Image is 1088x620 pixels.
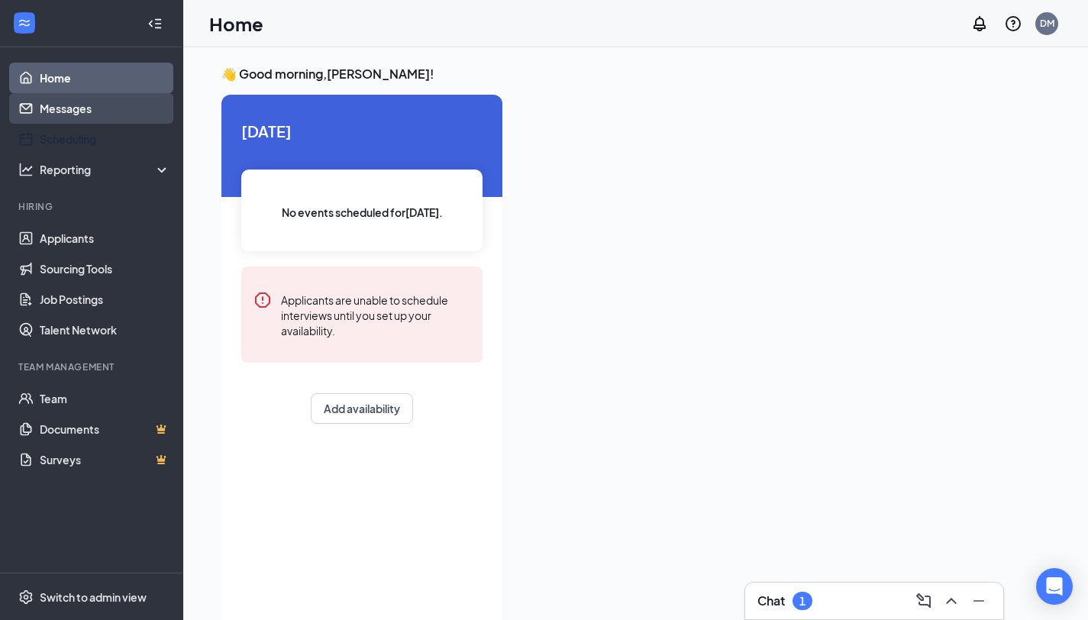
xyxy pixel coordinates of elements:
[311,393,413,424] button: Add availability
[253,291,272,309] svg: Error
[40,93,170,124] a: Messages
[281,291,470,338] div: Applicants are unable to schedule interviews until you set up your availability.
[40,223,170,253] a: Applicants
[40,444,170,475] a: SurveysCrown
[18,589,34,605] svg: Settings
[40,383,170,414] a: Team
[40,162,171,177] div: Reporting
[799,595,806,608] div: 1
[282,204,443,221] span: No events scheduled for [DATE] .
[18,360,167,373] div: Team Management
[942,592,960,610] svg: ChevronUp
[241,119,483,143] span: [DATE]
[912,589,936,613] button: ComposeMessage
[915,592,933,610] svg: ComposeMessage
[757,593,785,609] h3: Chat
[939,589,964,613] button: ChevronUp
[1036,568,1073,605] div: Open Intercom Messenger
[40,63,170,93] a: Home
[40,253,170,284] a: Sourcing Tools
[18,200,167,213] div: Hiring
[209,11,263,37] h1: Home
[40,315,170,345] a: Talent Network
[40,589,147,605] div: Switch to admin view
[1040,17,1054,30] div: DM
[17,15,32,31] svg: WorkstreamLogo
[18,162,34,177] svg: Analysis
[970,15,989,33] svg: Notifications
[967,589,991,613] button: Minimize
[40,284,170,315] a: Job Postings
[40,124,170,154] a: Scheduling
[147,16,163,31] svg: Collapse
[40,414,170,444] a: DocumentsCrown
[970,592,988,610] svg: Minimize
[1004,15,1022,33] svg: QuestionInfo
[221,66,1050,82] h3: 👋 Good morning, [PERSON_NAME] !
